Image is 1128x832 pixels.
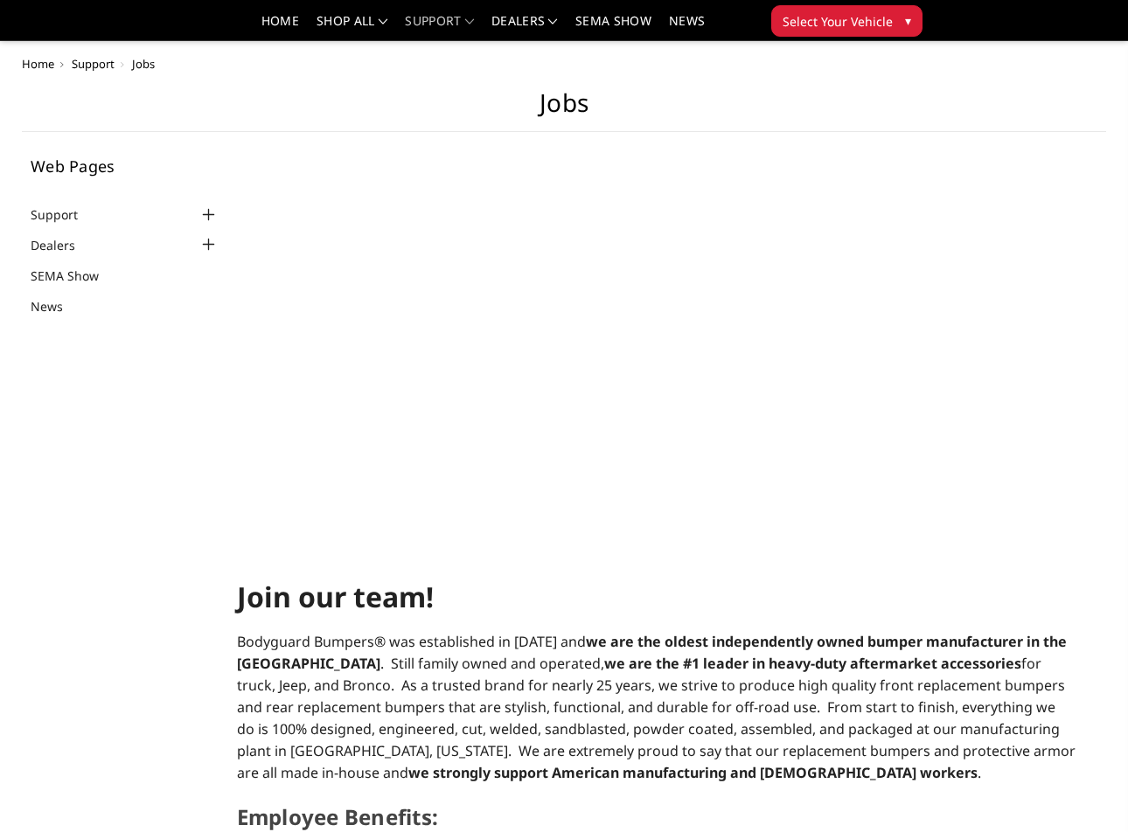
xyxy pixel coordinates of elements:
a: News [669,15,705,40]
span: ▾ [905,11,911,30]
iframe: Chat Widget [1041,748,1128,832]
a: Support [72,56,115,72]
a: SEMA Show [575,15,651,40]
button: Select Your Vehicle [771,5,923,37]
span: Bodyguard Bumpers® was established in [DATE] and . Still family owned and operated, for truck, Je... [237,632,1076,782]
span: Select Your Vehicle [783,12,893,31]
a: SEMA Show [31,267,121,285]
strong: we strongly support American manufacturing and [DEMOGRAPHIC_DATA] workers [408,763,978,782]
a: Support [31,205,100,224]
a: News [31,297,85,315]
a: Dealers [491,15,558,40]
h5: Web Pages [31,158,219,174]
strong: we are the #1 leader in heavy-duty aftermarket accessories [604,654,1021,673]
a: Dealers [31,236,97,254]
a: Home [261,15,299,40]
a: shop all [317,15,387,40]
strong: Join our team! [237,578,434,615]
strong: Employee Benefits: [237,802,439,831]
a: Home [22,56,54,72]
span: Jobs [132,56,155,72]
a: Support [405,15,474,40]
h1: Jobs [22,88,1106,132]
strong: we are the oldest independently owned bumper manufacturer in the [GEOGRAPHIC_DATA] [237,632,1067,673]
